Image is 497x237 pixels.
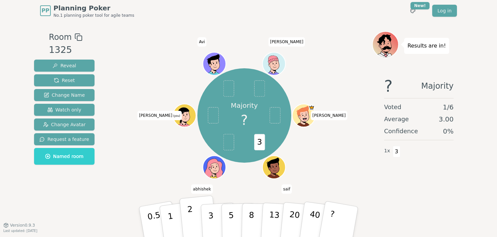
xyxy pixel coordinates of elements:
span: Prathibha is the host [309,105,315,110]
span: Click to change your name [197,37,207,47]
span: Named room [45,153,84,160]
span: Click to change your name [268,37,305,47]
span: Change Avatar [43,121,86,128]
button: Reset [34,74,95,86]
span: ? [241,110,248,130]
span: Planning Poker [53,3,134,13]
button: Request a feature [34,133,95,145]
button: Version0.9.3 [3,223,35,228]
span: 0 % [443,127,454,136]
span: ? [384,78,392,94]
span: Last updated: [DATE] [3,229,37,233]
a: PPPlanning PokerNo.1 planning poker tool for agile teams [40,3,134,18]
p: Results are in! [407,41,446,51]
span: Click to change your name [311,111,347,120]
span: Reset [54,77,75,84]
span: Request a feature [39,136,89,143]
span: Change Name [44,92,85,98]
span: Watch only [47,106,81,113]
button: Watch only [34,104,95,116]
span: Room [49,31,71,43]
span: Click to change your name [137,111,182,120]
span: Click to change your name [191,184,213,194]
span: 3.00 [439,114,454,124]
span: Voted [384,102,401,112]
span: 3 [393,146,400,157]
span: Click to change your name [282,184,292,194]
span: 1 / 6 [443,102,454,112]
span: Confidence [384,127,418,136]
span: (you) [172,114,180,117]
span: Average [384,114,409,124]
div: 1325 [49,43,82,57]
button: Named room [34,148,95,165]
span: Version 0.9.3 [10,223,35,228]
button: New! [407,5,419,17]
span: Reveal [52,62,76,69]
span: Majority [421,78,454,94]
button: Click to change your avatar [174,105,196,127]
div: New! [410,2,430,9]
span: 3 [255,134,265,150]
span: PP [41,7,49,15]
button: Change Name [34,89,95,101]
span: No.1 planning poker tool for agile teams [53,13,134,18]
p: Majority [231,101,258,110]
button: Reveal [34,60,95,72]
a: Log in [432,5,457,17]
span: 1 x [384,147,390,155]
button: Change Avatar [34,118,95,131]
